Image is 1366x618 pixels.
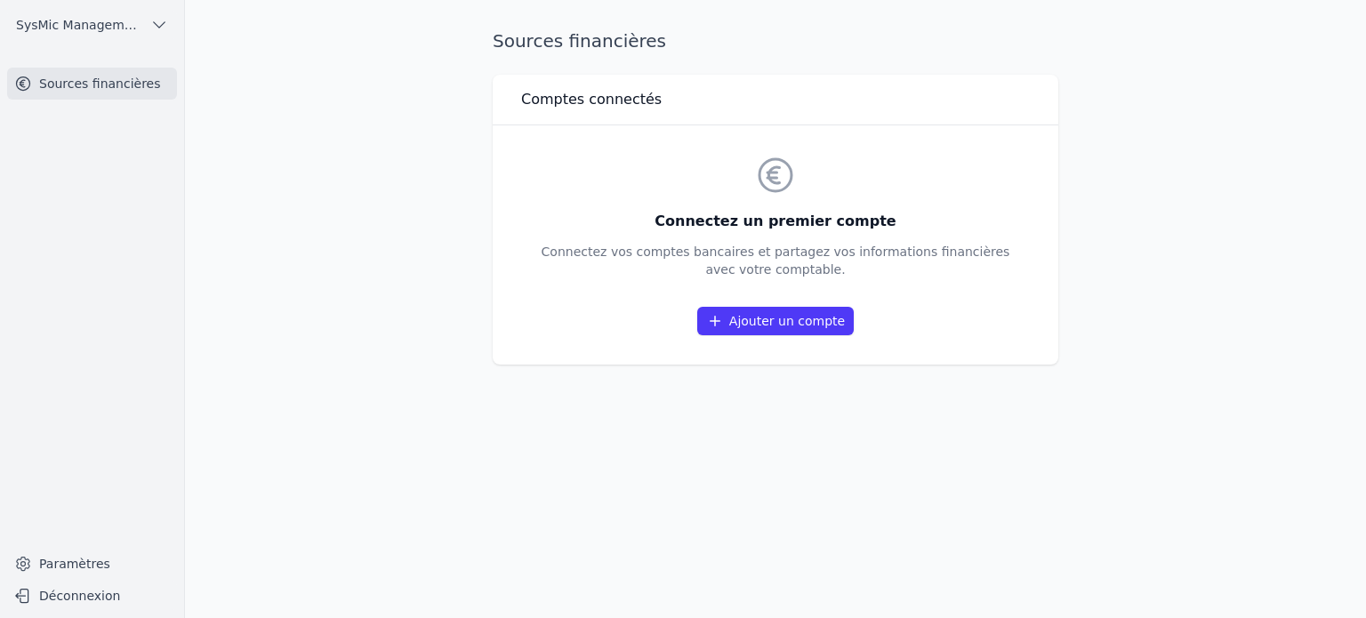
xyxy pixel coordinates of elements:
p: Connectez vos comptes bancaires et partagez vos informations financières avec votre comptable. [542,243,1010,278]
h1: Sources financières [493,28,666,53]
button: Déconnexion [7,582,177,610]
a: Ajouter un compte [697,307,854,335]
a: Sources financières [7,68,177,100]
h3: Connectez un premier compte [542,211,1010,232]
h3: Comptes connectés [521,89,662,110]
span: SysMic Management & Consulting BV [16,16,143,34]
button: SysMic Management & Consulting BV [7,11,177,39]
a: Paramètres [7,550,177,578]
